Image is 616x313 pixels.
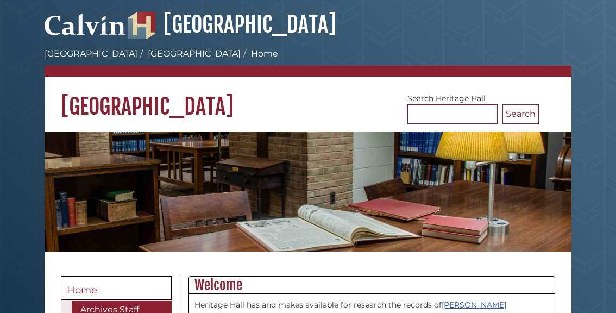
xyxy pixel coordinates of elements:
h1: [GEOGRAPHIC_DATA] [45,77,571,120]
a: [GEOGRAPHIC_DATA] [45,48,137,59]
button: Search [502,104,539,124]
img: Hekman Library Logo [128,12,155,39]
nav: breadcrumb [45,47,571,77]
span: Home [67,284,97,296]
img: Calvin [45,9,126,39]
a: Home [61,276,172,300]
li: Home [241,47,278,60]
h2: Welcome [189,277,555,294]
a: Calvin University [45,25,126,35]
a: [GEOGRAPHIC_DATA] [128,11,336,38]
a: [GEOGRAPHIC_DATA] [148,48,241,59]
